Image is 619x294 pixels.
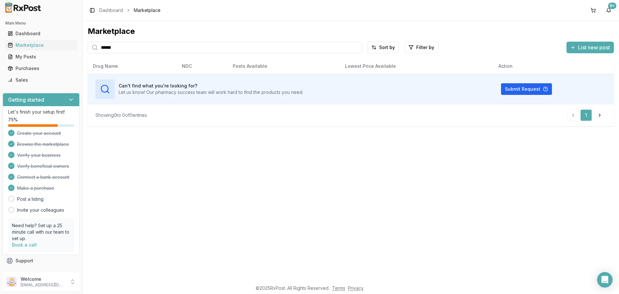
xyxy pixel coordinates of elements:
[566,42,614,53] button: List new post
[177,58,228,74] th: NDC
[416,44,434,51] span: Filter by
[21,282,65,288] p: [EMAIL_ADDRESS][DOMAIN_NAME]
[21,276,65,282] p: Welcome
[608,3,616,9] div: 9+
[3,3,44,13] img: RxPost Logo
[404,42,438,53] button: Filter by
[379,44,395,51] span: Sort by
[5,39,77,51] a: Marketplace
[340,58,493,74] th: Lowest Price Available
[3,255,80,267] button: Support
[15,269,37,276] span: Feedback
[95,112,147,118] div: Showing 0 to 0 of 0 entries
[501,83,552,95] button: Submit Request
[604,5,614,15] button: 9+
[593,109,606,121] a: Go to next page
[5,51,77,63] a: My Posts
[228,58,340,74] th: Posts Available
[5,63,77,74] a: Purchases
[134,7,161,14] span: Marketplace
[8,117,18,123] span: 75 %
[8,109,74,115] p: Let's finish your setup first!
[12,242,37,248] a: Book a call
[8,77,74,83] div: Sales
[5,28,77,39] a: Dashboard
[12,222,70,242] p: Need help? Set up a 25 minute call with our team to set up.
[17,141,69,147] span: Browse the marketplace
[578,44,610,51] span: List new post
[17,196,44,202] a: Post a listing
[3,40,80,50] button: Marketplace
[17,185,54,191] span: Make a purchase
[3,63,80,74] button: Purchases
[493,58,614,74] th: Action
[17,130,61,137] span: Create your account
[3,75,80,85] button: Sales
[3,52,80,62] button: My Posts
[3,28,80,39] button: Dashboard
[17,163,69,169] span: Verify beneficial owners
[119,83,303,89] h3: Can't find what you're looking for?
[8,42,74,48] div: Marketplace
[5,74,77,86] a: Sales
[17,152,61,158] span: Verify your business
[99,7,161,14] nav: breadcrumb
[566,45,614,51] a: List new post
[348,285,364,291] a: Privacy
[332,285,345,291] a: Terms
[3,267,80,278] button: Feedback
[6,277,17,287] img: User avatar
[8,65,74,72] div: Purchases
[88,58,177,74] th: Drug Name
[5,21,77,26] h2: Main Menu
[88,26,614,36] div: Marketplace
[119,89,303,96] p: Let us know! Our pharmacy success team will work hard to find the products you need.
[17,174,69,180] span: Connect a bank account
[597,272,613,288] div: Open Intercom Messenger
[17,207,64,213] a: Invite your colleagues
[567,109,606,121] nav: pagination
[580,109,592,121] a: 1
[8,96,44,104] h3: Getting started
[8,54,74,60] div: My Posts
[8,30,74,37] div: Dashboard
[99,7,123,14] a: Dashboard
[367,42,399,53] button: Sort by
